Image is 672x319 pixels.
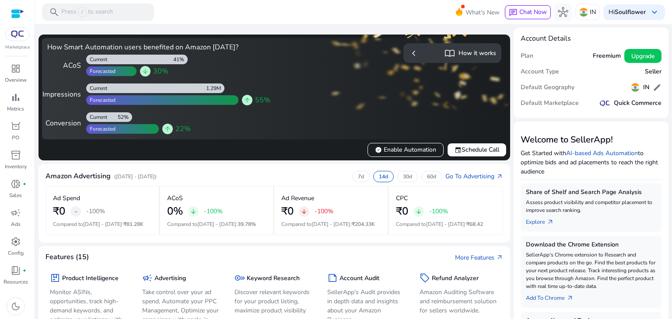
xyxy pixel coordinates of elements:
[12,134,19,142] p: PO
[327,273,338,283] span: summarize
[49,7,59,17] span: search
[455,146,462,153] span: event
[10,179,21,189] span: donut_small
[653,83,661,92] span: edit
[521,52,533,60] h5: Plan
[624,49,661,63] button: Upgrade
[197,221,236,228] span: [DATE] - [DATE]
[558,7,568,17] span: hub
[47,89,81,100] div: Impressions
[11,220,21,228] p: Ads
[10,208,21,218] span: campaign
[590,4,596,20] p: IN
[339,275,379,282] h5: Account Audit
[409,48,419,59] span: chevron_left
[420,288,499,315] p: Amazon Auditing Software and reimbursement solution for sellers worldwide.
[367,143,444,157] button: verifiedEnable Automation
[427,173,436,180] p: 60d
[86,97,115,104] div: Forecasted
[281,194,314,203] p: Ad Revenue
[526,189,656,196] h5: Share of Shelf and Search Page Analysis
[396,194,408,203] p: CPC
[234,288,314,315] p: Discover relevant keywords for your product listing, maximize product visibility
[420,273,430,283] span: sell
[521,100,579,107] h5: Default Marketplace
[432,275,479,282] h5: Refund Analyzer
[86,114,107,121] div: Current
[281,220,381,228] p: Compared to :
[352,221,375,228] span: ₹204.33K
[114,173,157,180] p: ([DATE] - [DATE])
[164,125,171,132] span: arrow_upward
[5,76,27,84] p: Overview
[86,56,107,63] div: Current
[455,253,503,262] a: More Featuresarrow_outward
[190,208,197,215] span: arrow_downward
[53,220,152,228] p: Compared to :
[86,68,115,75] div: Forecasted
[123,221,143,228] span: ₹81.28K
[5,163,27,170] p: Inventory
[9,191,22,199] p: Sales
[614,100,661,107] h5: Quick Commerce
[86,208,105,215] p: -100%
[526,251,656,290] p: SellerApp's Chrome extension to Research and compare products on the go. Find the best products f...
[53,194,80,203] p: Ad Spend
[358,173,364,180] p: 7d
[142,273,153,283] span: campaign
[153,66,168,76] span: 30%
[566,149,638,157] a: AI-based Ads Automation
[600,101,610,106] img: QC-logo.svg
[615,8,646,16] b: Soulflower
[301,208,308,215] span: arrow_downward
[505,5,551,19] button: chatChat Now
[521,149,661,176] p: Get Started with to optimize bids and ad placements to reach the right audience
[567,295,574,302] span: arrow_outward
[255,95,270,105] span: 55%
[45,172,111,180] h4: Amazon Advertising
[45,253,89,261] h4: Features (15)
[247,275,300,282] h5: Keyword Research
[593,52,621,60] h5: Freemium
[396,205,408,218] h2: ₹0
[10,301,21,312] span: dark_mode
[415,208,422,215] span: arrow_downward
[426,221,465,228] span: [DATE] - [DATE]
[509,8,518,17] span: chat
[526,290,581,302] a: Add To Chrome
[519,8,547,16] span: Chat Now
[204,208,223,215] p: -100%
[311,221,350,228] span: [DATE] - [DATE]
[526,241,656,249] h5: Download the Chrome Extension
[62,275,119,282] h5: Product Intelligence
[521,84,574,91] h5: Default Geography
[458,50,496,57] h5: How it works
[234,273,245,283] span: key
[244,97,251,104] span: arrow_upward
[3,278,28,286] p: Resources
[521,135,661,145] h3: Welcome to SellerApp!
[23,182,26,186] span: fiber_manual_record
[167,205,183,218] h2: 0%
[10,63,21,74] span: dashboard
[465,5,500,20] span: What's New
[8,249,24,257] p: Config
[649,7,660,17] span: keyboard_arrow_down
[375,145,436,154] span: Enable Automation
[86,125,115,132] div: Forecasted
[609,9,646,15] p: Hi
[315,208,333,215] p: -100%
[521,35,571,43] h4: Account Details
[83,221,122,228] span: [DATE] - [DATE]
[53,205,65,218] h2: ₹0
[86,85,107,92] div: Current
[167,194,183,203] p: ACoS
[206,85,224,92] div: 1.29M
[281,205,294,218] h2: ₹0
[5,44,30,51] p: Marketplace
[238,221,256,228] span: 39.78%
[455,145,499,154] span: Schedule Call
[10,150,21,160] span: inventory_2
[645,68,661,76] h5: Seller
[579,8,588,17] img: in.svg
